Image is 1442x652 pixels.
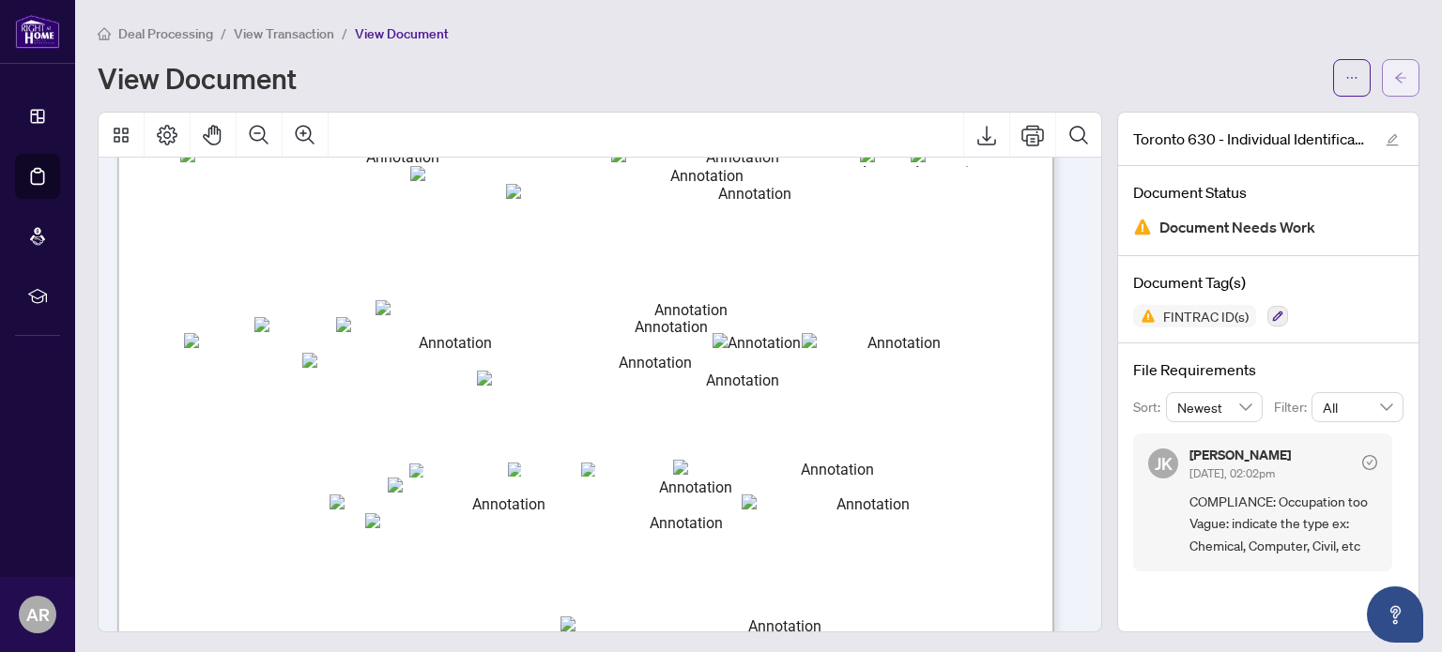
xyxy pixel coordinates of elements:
[1394,71,1407,84] span: arrow-left
[1362,455,1377,470] span: check-circle
[98,63,297,93] h1: View Document
[1155,450,1173,477] span: JK
[1156,310,1256,323] span: FINTRAC ID(s)
[1323,393,1392,421] span: All
[1133,397,1166,417] p: Sort:
[1274,397,1312,417] p: Filter:
[1367,586,1423,643] button: Open asap
[1177,393,1252,421] span: Newest
[1133,181,1404,204] h4: Document Status
[118,25,213,42] span: Deal Processing
[15,14,60,49] img: logo
[221,23,226,44] li: /
[342,23,347,44] li: /
[1345,71,1358,84] span: ellipsis
[1133,305,1156,327] img: Status Icon
[1189,491,1377,556] span: COMPLIANCE: Occupation too Vague: indicate the type ex: Chemical, Computer, Civil, etc
[98,27,111,40] span: home
[1133,271,1404,294] h4: Document Tag(s)
[355,25,449,42] span: View Document
[1189,448,1291,462] h5: [PERSON_NAME]
[234,25,334,42] span: View Transaction
[1133,128,1368,150] span: Toronto 630 - Individual Identification Information Record_CLIENT -2.pdf
[1133,358,1404,381] h4: File Requirements
[1133,218,1152,236] img: Document Status
[1159,215,1315,240] span: Document Needs Work
[1189,466,1275,480] span: [DATE], 02:02pm
[26,601,50,628] span: AR
[1386,133,1399,146] span: edit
